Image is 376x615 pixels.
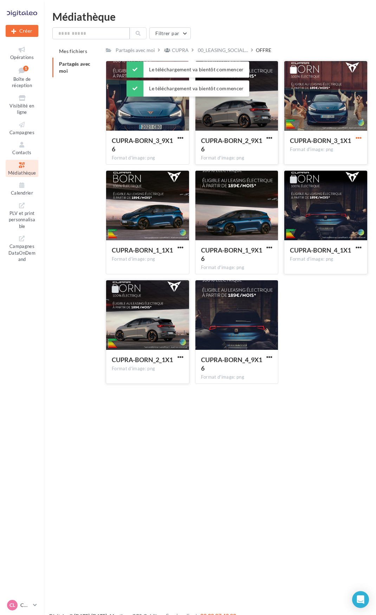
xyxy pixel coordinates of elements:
div: Format d'image: png [201,374,273,380]
span: CUPRA-BORN_3_9X16 [112,137,173,153]
div: Format d'image: png [201,155,273,161]
div: Nouvelle campagne [6,25,38,37]
div: CUPRA [172,47,189,54]
div: Format d'image: png [112,155,183,161]
span: CUPRA-BORN_2_9X16 [201,137,262,153]
span: Visibilité en ligne [9,103,34,115]
span: CUPRA-BORN_4_9X16 [201,356,262,372]
a: CL CUPRA LRSY [6,598,38,612]
span: Partagés avec moi [59,61,91,74]
div: Médiathèque [52,11,368,22]
a: PLV et print personnalisable [6,200,38,231]
span: Mes fichiers [59,48,87,54]
span: CUPRA-BORN_4_1X1 [290,246,351,254]
span: PLV et print personnalisable [9,209,35,229]
span: CUPRA-BORN_1_9X16 [201,246,262,262]
div: Le téléchargement va bientôt commencer [127,61,249,78]
div: Le téléchargement va bientôt commencer [127,80,249,97]
span: CUPRA-BORN_2_1X1 [112,356,173,364]
p: CUPRA LRSY [20,602,30,609]
div: Format d'image: png [290,146,362,153]
button: Créer [6,25,38,37]
a: Médiathèque [6,160,38,177]
span: Contacts [12,150,32,155]
span: Opérations [10,54,34,60]
span: Boîte de réception [12,76,32,89]
span: CUPRA-BORN_1_1X1 [112,246,173,254]
div: Partagés avec moi [116,47,155,54]
span: Campagnes DataOnDemand [8,242,35,262]
div: 1 [23,66,28,71]
div: Format d'image: png [112,256,183,262]
a: Contacts [6,139,38,157]
a: Campagnes [6,119,38,137]
a: Opérations [6,44,38,61]
span: Médiathèque [8,170,36,176]
div: Open Intercom Messenger [352,591,369,608]
span: Calendrier [11,190,33,196]
a: Calendrier [6,180,38,197]
a: Boîte de réception1 [6,64,38,90]
button: Filtrer par [149,27,191,39]
div: Format d'image: png [112,366,183,372]
a: Visibilité en ligne [6,93,38,117]
div: Format d'image: png [290,256,362,262]
span: 00_LEASING_SOCIAL... [198,47,248,54]
div: OFFRE [256,47,271,54]
span: CUPRA-BORN_3_1X1 [290,137,351,144]
span: CL [9,602,15,609]
a: Campagnes DataOnDemand [6,233,38,264]
span: Campagnes [9,130,34,135]
div: Format d'image: png [201,264,273,271]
